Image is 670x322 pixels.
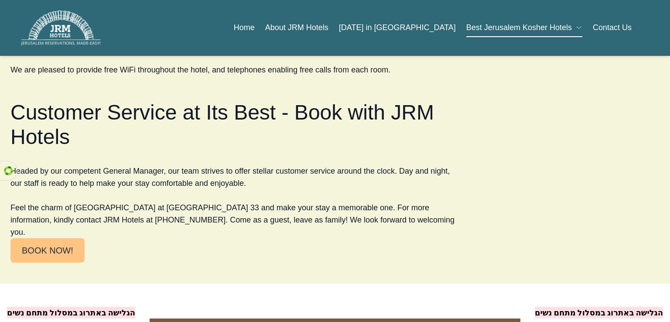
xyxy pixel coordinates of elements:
button: Best Jerusalem Kosher Hotels [466,19,582,36]
span: Best Jerusalem Kosher Hotels [466,21,572,34]
p: Feel the charm of [GEOGRAPHIC_DATA] at [GEOGRAPHIC_DATA] 33 and make your stay a memorable one. F... [10,202,457,238]
h2: Customer Service at Its Best - Book with JRM Hotels [10,88,457,153]
div: הגלישה באתרוג במסלול מתחם נשים [535,307,663,319]
a: Contact Us [593,19,632,36]
p: We are pleased to provide free WiFi throughout the hotel, and telephones enabling free calls from... [10,64,457,76]
a: About JRM Hotels [265,19,328,36]
img: JRM Hotels [21,10,100,45]
a: [DATE] in [GEOGRAPHIC_DATA] [339,19,456,36]
a: BOOK NOW! [10,238,85,263]
div: הגלישה באתרוג במסלול מתחם נשים [7,307,135,319]
p: Headed by our competent General Manager, our team strives to offer stellar customer service aroun... [10,165,457,189]
a: Home [234,19,255,36]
